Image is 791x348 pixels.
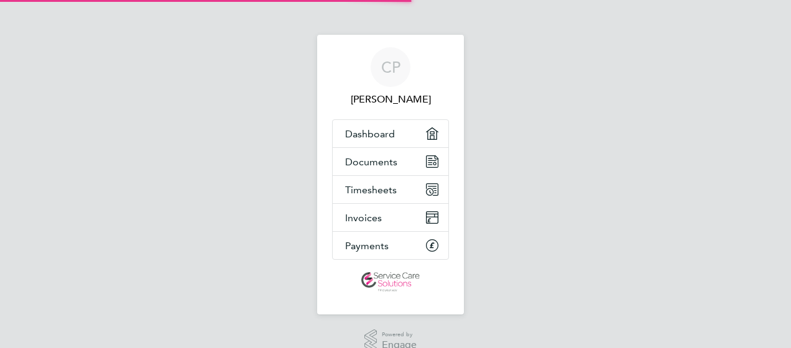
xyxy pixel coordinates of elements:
[345,156,397,168] span: Documents
[332,92,449,107] span: Colin Paton
[382,329,417,340] span: Powered by
[317,35,464,314] nav: Main navigation
[345,240,389,252] span: Payments
[333,120,448,147] a: Dashboard
[381,59,400,75] span: CP
[332,47,449,107] a: CP[PERSON_NAME]
[332,272,449,292] a: Go to home page
[333,148,448,175] a: Documents
[345,128,395,140] span: Dashboard
[345,184,397,196] span: Timesheets
[333,176,448,203] a: Timesheets
[333,232,448,259] a: Payments
[345,212,382,224] span: Invoices
[333,204,448,231] a: Invoices
[361,272,420,292] img: servicecare-logo-retina.png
